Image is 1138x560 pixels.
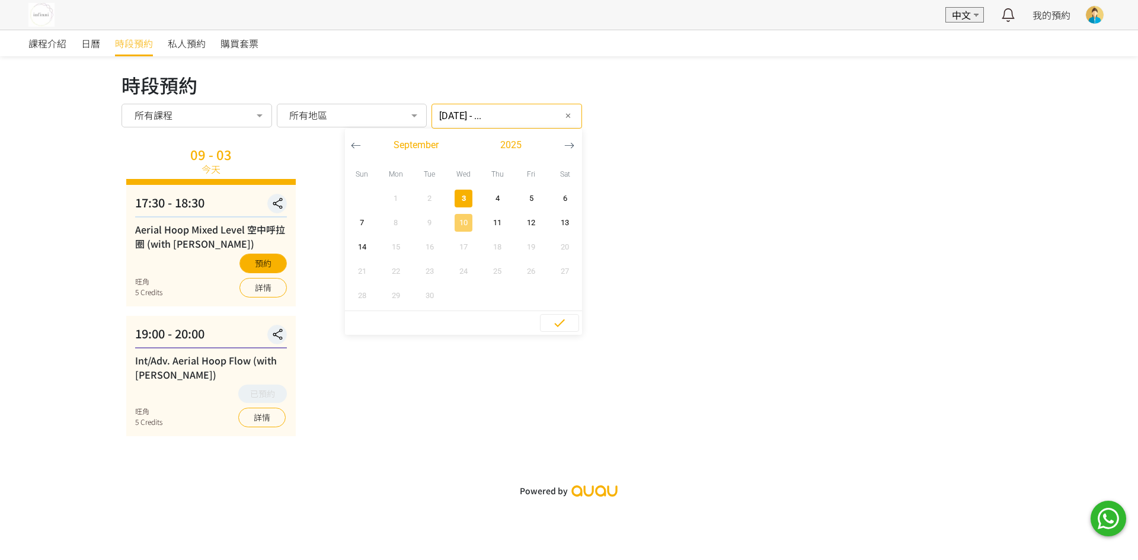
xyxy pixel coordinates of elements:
[382,217,409,229] span: 8
[28,3,55,27] img: UmtSWZRY0gu1lRj4AQWWVd8cpYfWlUk61kPeIg4C.jpg
[202,162,220,176] div: 今天
[135,222,287,251] div: Aerial Hoop Mixed Level 空中呼拉圈 (with [PERSON_NAME])
[238,408,286,427] a: 詳情
[518,265,545,277] span: 26
[484,217,511,229] span: 11
[446,259,480,283] button: 24
[115,36,153,50] span: 時段預約
[349,265,375,277] span: 21
[394,138,439,152] span: September
[379,210,413,235] button: 8
[379,235,413,259] button: 15
[135,406,162,417] div: 旺角
[289,109,327,121] span: 所有地區
[135,194,287,217] div: 17:30 - 18:30
[548,210,582,235] button: 13
[484,241,511,253] span: 18
[135,325,287,348] div: 19:00 - 20:00
[481,186,514,210] button: 4
[514,235,548,259] button: 19
[552,217,578,229] span: 13
[220,30,258,56] a: 購買套票
[416,217,443,229] span: 9
[135,417,162,427] div: 5 Credits
[450,265,477,277] span: 24
[446,186,480,210] button: 3
[416,193,443,204] span: 2
[484,193,511,204] span: 4
[135,353,287,382] div: Int/Adv. Aerial Hoop Flow (with [PERSON_NAME])
[413,186,446,210] button: 2
[548,186,582,210] button: 6
[349,241,375,253] span: 14
[382,241,409,253] span: 15
[548,259,582,283] button: 27
[349,217,375,229] span: 7
[28,30,66,56] a: 課程介紹
[518,241,545,253] span: 19
[81,36,100,50] span: 日曆
[416,265,443,277] span: 23
[413,210,446,235] button: 9
[379,283,413,308] button: 29
[115,30,153,56] a: 時段預約
[345,162,379,186] div: Sun
[514,186,548,210] button: 5
[413,259,446,283] button: 23
[382,193,409,204] span: 1
[548,162,582,186] div: Sat
[220,36,258,50] span: 購買套票
[135,109,172,121] span: 所有課程
[382,290,409,302] span: 29
[122,71,1016,99] div: 時段預約
[481,210,514,235] button: 11
[413,235,446,259] button: 16
[349,290,375,302] span: 28
[28,36,66,50] span: 課程介紹
[345,259,379,283] button: 21
[484,265,511,277] span: 25
[446,235,480,259] button: 17
[450,217,477,229] span: 10
[552,241,578,253] span: 20
[379,162,413,186] div: Mon
[345,210,379,235] button: 7
[345,283,379,308] button: 28
[190,148,232,161] div: 09 - 03
[450,241,477,253] span: 17
[1032,8,1070,22] a: 我的預約
[446,162,480,186] div: Wed
[518,193,545,204] span: 5
[382,265,409,277] span: 22
[379,186,413,210] button: 1
[463,136,558,154] button: 2025
[81,30,100,56] a: 日曆
[450,193,477,204] span: 3
[514,162,548,186] div: Fri
[135,287,162,297] div: 5 Credits
[431,104,582,129] input: 篩選日期
[416,241,443,253] span: 16
[238,385,287,403] button: 已預約
[413,162,446,186] div: Tue
[500,138,522,152] span: 2025
[518,217,545,229] span: 12
[413,283,446,308] button: 30
[481,259,514,283] button: 25
[168,30,206,56] a: 私人預約
[481,162,514,186] div: Thu
[481,235,514,259] button: 18
[565,110,571,122] span: ✕
[135,276,162,287] div: 旺角
[552,265,578,277] span: 27
[446,210,480,235] button: 10
[552,193,578,204] span: 6
[379,259,413,283] button: 22
[514,259,548,283] button: 26
[345,235,379,259] button: 14
[548,235,582,259] button: 20
[239,278,287,297] a: 詳情
[514,210,548,235] button: 12
[239,254,287,273] button: 預約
